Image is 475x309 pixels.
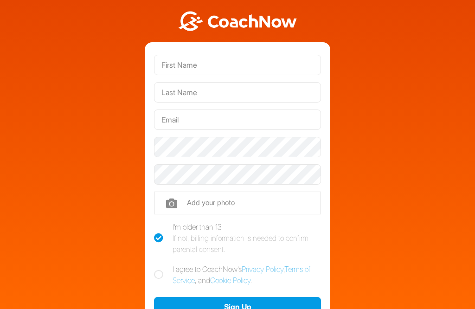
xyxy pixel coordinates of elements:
a: Terms of Service [173,264,310,285]
label: I agree to CoachNow's , , and . [154,264,321,286]
input: Last Name [154,82,321,103]
a: Cookie Policy [210,276,250,285]
input: Email [154,109,321,130]
input: First Name [154,55,321,75]
a: Privacy Policy [242,264,283,274]
div: If not, billing information is needed to confirm parental consent. [173,232,321,255]
div: I'm older than 13 [173,221,321,255]
img: BwLJSsUCoWCh5upNqxVrqldRgqLPVwmV24tXu5FoVAoFEpwwqQ3VIfuoInZCoVCoTD4vwADAC3ZFMkVEQFDAAAAAElFTkSuQmCC [177,11,298,31]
